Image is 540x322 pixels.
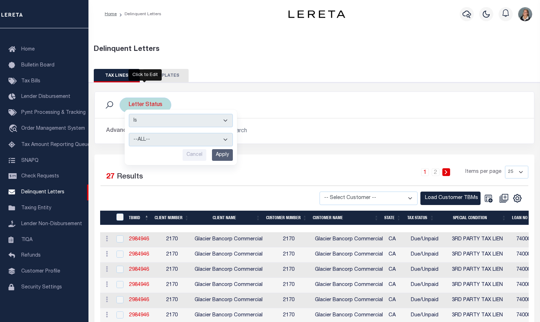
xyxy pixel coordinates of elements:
a: 2984946 [129,313,149,318]
span: Lender Non-Disbursement [21,222,82,227]
span: Glacier Bancorp Commercial [195,298,263,303]
input: Cancel [183,149,206,161]
span: Tax Bills [21,79,40,84]
th: Special Condition: activate to sort column ascending [437,211,509,225]
td: CA [386,278,408,293]
span: Glacier Bancorp Commercial [195,267,263,272]
span: Due/Unpaid [411,282,438,287]
td: Glacier Bancorp Commercial [312,247,386,263]
button: TEMPLATES [143,69,189,82]
span: Customer Profile [21,269,60,274]
span: 2170 [283,298,294,303]
span: 2170 [283,237,294,242]
span: 3RD PARTY TAX LIEN [452,282,503,287]
span: Bulletin Board [21,63,54,68]
span: Refunds [21,253,41,258]
button: TAX LINES [94,69,140,82]
td: Glacier Bancorp Commercial [312,263,386,278]
td: CA [386,232,408,247]
span: 2170 [166,252,178,257]
div: Delinquent Letters [94,44,535,55]
span: Lender Disbursement [21,94,70,99]
span: 2170 [166,267,178,272]
a: 2984946 [129,282,149,287]
a: 2984946 [129,298,149,303]
span: 2170 [166,313,178,318]
td: CA [386,263,408,278]
th: Client Number: activate to sort column ascending [152,211,192,225]
span: Glacier Bancorp Commercial [195,313,263,318]
th: Customer Name: activate to sort column ascending [310,211,381,225]
span: 2170 [166,237,178,242]
th: Client Name: activate to sort column ascending [192,211,263,225]
th: Customer Number: activate to sort column ascending [263,211,310,225]
button: Advanced Search [106,124,165,138]
img: logo-dark.svg [288,10,345,18]
span: TIQA [21,237,33,242]
a: 2984946 [129,237,149,242]
span: 2170 [283,252,294,257]
button: Load Customer TBMs [420,192,481,205]
span: 3RD PARTY TAX LIEN [452,313,503,318]
td: Glacier Bancorp Commercial [312,232,386,247]
span: Due/Unpaid [411,267,438,272]
th: TBMID: activate to sort column descending [126,211,152,225]
span: 2170 [283,313,294,318]
span: Delinquent Letters [21,190,64,195]
span: Due/Unpaid [411,313,438,318]
span: Glacier Bancorp Commercial [195,282,263,287]
span: Due/Unpaid [411,298,438,303]
span: 3RD PARTY TAX LIEN [452,298,503,303]
li: Delinquent Letters [117,11,161,17]
a: 2984946 [129,252,149,257]
th: Tax Status: activate to sort column ascending [404,211,437,225]
th: STATE: activate to sort column ascending [381,211,404,225]
span: 3RD PARTY TAX LIEN [452,237,503,242]
span: Home [21,47,35,52]
td: Glacier Bancorp Commercial [312,293,386,308]
div: Letter Status [120,98,171,112]
td: CA [386,247,408,263]
span: Glacier Bancorp Commercial [195,237,263,242]
span: Check Requests [21,174,59,179]
a: Home [105,12,117,16]
span: 2170 [166,298,178,303]
span: Items per page [465,168,501,176]
a: 2 [432,168,440,176]
span: Taxing Entity [21,206,51,211]
span: 2170 [283,282,294,287]
label: Results [117,171,143,183]
span: Pymt Processing & Tracking [21,110,86,115]
span: Tax Amount Reporting Queue [21,142,90,147]
span: 27 [106,173,115,181]
span: Glacier Bancorp Commercial [195,252,263,257]
span: Security Settings [21,285,62,290]
span: 3RD PARTY TAX LIEN [452,252,503,257]
td: CA [386,293,408,308]
td: Glacier Bancorp Commercial [312,278,386,293]
span: 2170 [283,267,294,272]
span: Due/Unpaid [411,252,438,257]
span: SNAPQ [21,158,39,163]
div: Click to Edit [128,69,162,81]
input: Apply [212,149,233,161]
span: Due/Unpaid [411,237,438,242]
span: Order Management System [21,126,85,131]
a: 2984946 [129,267,149,272]
span: 2170 [166,282,178,287]
a: 1 [421,168,429,176]
i: travel_explore [8,124,20,134]
span: 3RD PARTY TAX LIEN [452,267,503,272]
